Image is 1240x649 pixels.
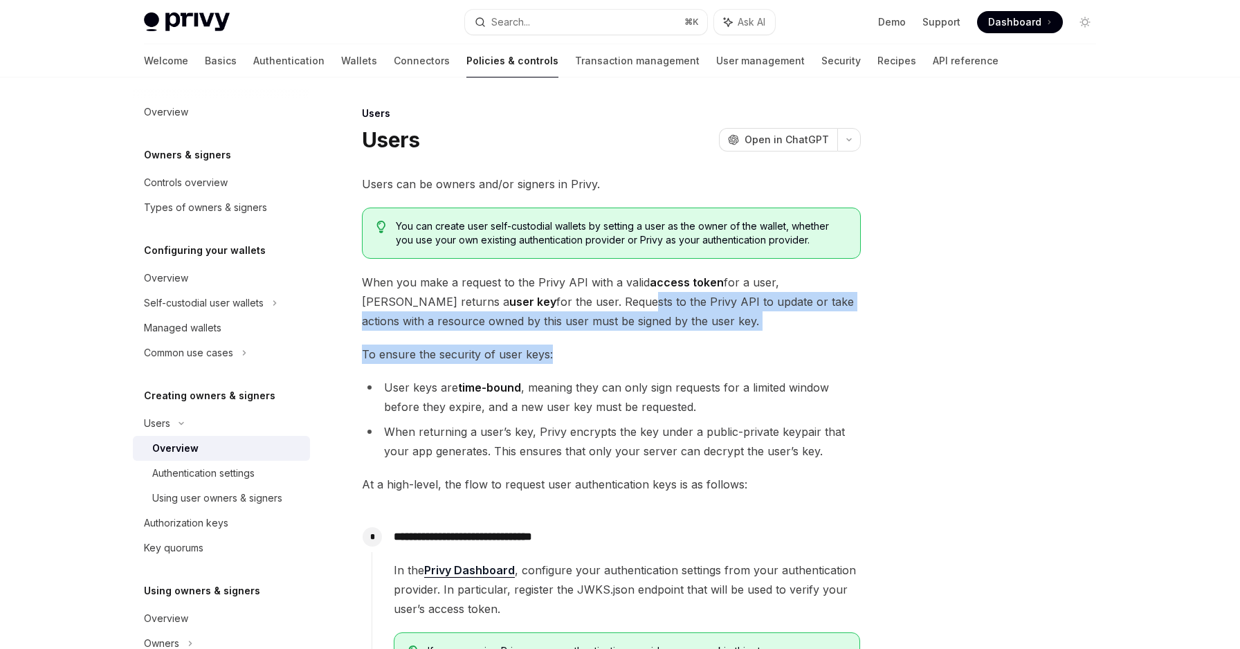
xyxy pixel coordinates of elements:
[144,610,188,627] div: Overview
[977,11,1063,33] a: Dashboard
[465,10,707,35] button: Search...⌘K
[491,14,530,30] div: Search...
[362,422,861,461] li: When returning a user’s key, Privy encrypts the key under a public-private keypair that your app ...
[152,490,282,506] div: Using user owners & signers
[253,44,325,77] a: Authentication
[362,273,861,331] span: When you make a request to the Privy API with a valid for a user, [PERSON_NAME] returns a for the...
[877,44,916,77] a: Recipes
[144,44,188,77] a: Welcome
[144,174,228,191] div: Controls overview
[152,465,255,482] div: Authentication settings
[424,563,515,578] a: Privy Dashboard
[133,436,310,461] a: Overview
[152,440,199,457] div: Overview
[394,560,860,619] span: In the , configure your authentication settings from your authentication provider. In particular,...
[133,100,310,125] a: Overview
[133,606,310,631] a: Overview
[362,345,861,364] span: To ensure the security of user keys:
[144,515,228,531] div: Authorization keys
[144,12,230,32] img: light logo
[394,44,450,77] a: Connectors
[144,415,170,432] div: Users
[821,44,861,77] a: Security
[878,15,906,29] a: Demo
[738,15,765,29] span: Ask AI
[133,195,310,220] a: Types of owners & signers
[458,381,521,394] strong: time-bound
[362,127,419,152] h1: Users
[144,295,264,311] div: Self-custodial user wallets
[205,44,237,77] a: Basics
[922,15,960,29] a: Support
[133,486,310,511] a: Using user owners & signers
[362,475,861,494] span: At a high-level, the flow to request user authentication keys is as follows:
[714,10,775,35] button: Ask AI
[362,174,861,194] span: Users can be owners and/or signers in Privy.
[376,221,386,233] svg: Tip
[133,536,310,560] a: Key quorums
[144,270,188,286] div: Overview
[133,511,310,536] a: Authorization keys
[133,461,310,486] a: Authentication settings
[144,345,233,361] div: Common use cases
[716,44,805,77] a: User management
[144,387,275,404] h5: Creating owners & signers
[933,44,999,77] a: API reference
[133,266,310,291] a: Overview
[133,316,310,340] a: Managed wallets
[650,275,724,289] strong: access token
[144,242,266,259] h5: Configuring your wallets
[719,128,837,152] button: Open in ChatGPT
[144,147,231,163] h5: Owners & signers
[362,378,861,417] li: User keys are , meaning they can only sign requests for a limited window before they expire, and ...
[684,17,699,28] span: ⌘ K
[144,199,267,216] div: Types of owners & signers
[745,133,829,147] span: Open in ChatGPT
[988,15,1041,29] span: Dashboard
[133,170,310,195] a: Controls overview
[144,104,188,120] div: Overview
[1074,11,1096,33] button: Toggle dark mode
[509,295,556,309] strong: user key
[341,44,377,77] a: Wallets
[466,44,558,77] a: Policies & controls
[144,320,221,336] div: Managed wallets
[362,107,861,120] div: Users
[396,219,846,247] span: You can create user self-custodial wallets by setting a user as the owner of the wallet, whether ...
[144,583,260,599] h5: Using owners & signers
[144,540,203,556] div: Key quorums
[575,44,700,77] a: Transaction management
